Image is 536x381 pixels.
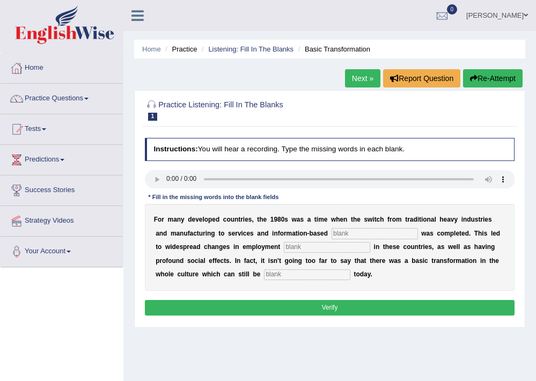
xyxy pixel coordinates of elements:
[230,257,231,265] b: .
[204,243,208,251] b: c
[418,243,421,251] b: t
[331,257,333,265] b: t
[145,193,282,202] div: * Fill in the missing words into the blank fields
[274,257,277,265] b: n
[261,243,265,251] b: y
[475,216,479,223] b: s
[173,216,177,223] b: a
[355,257,357,265] b: t
[284,216,288,223] b: s
[176,230,180,237] b: a
[208,45,293,53] a: Listening: Fill In The Blanks
[467,216,471,223] b: d
[464,243,467,251] b: a
[478,243,482,251] b: a
[333,257,336,265] b: o
[482,230,483,237] b: i
[190,230,194,237] b: a
[264,269,350,280] input: blank
[177,216,181,223] b: n
[396,216,402,223] b: m
[393,243,397,251] b: s
[314,216,317,223] b: t
[368,216,372,223] b: w
[232,230,236,237] b: e
[284,242,370,253] input: blank
[245,216,248,223] b: e
[382,257,386,265] b: e
[444,230,450,237] b: m
[303,230,307,237] b: n
[199,230,203,237] b: u
[246,230,250,237] b: e
[469,230,471,237] b: .
[298,257,302,265] b: g
[484,230,488,237] b: s
[425,243,429,251] b: e
[390,216,392,223] b: r
[364,257,366,265] b: t
[217,257,221,265] b: e
[389,243,393,251] b: e
[270,257,274,265] b: s
[238,230,241,237] b: v
[440,230,444,237] b: o
[305,257,307,265] b: t
[307,257,311,265] b: o
[176,257,180,265] b: n
[451,216,454,223] b: v
[461,230,465,237] b: e
[258,243,261,251] b: o
[321,257,325,265] b: a
[207,230,211,237] b: n
[168,216,174,223] b: m
[159,230,163,237] b: n
[221,257,224,265] b: c
[403,243,407,251] b: c
[1,145,123,172] a: Predictions
[223,216,227,223] b: c
[163,44,197,54] li: Practice
[265,230,268,237] b: d
[195,216,199,223] b: v
[483,216,484,223] b: i
[159,257,162,265] b: r
[478,216,480,223] b: t
[300,216,304,223] b: s
[180,230,183,237] b: n
[195,257,199,265] b: c
[439,216,443,223] b: h
[281,216,285,223] b: 0
[437,230,440,237] b: c
[228,230,232,237] b: s
[482,243,486,251] b: v
[357,216,361,223] b: e
[219,243,223,251] b: g
[156,230,159,237] b: a
[410,243,414,251] b: u
[1,114,123,141] a: Tests
[156,243,158,251] b: t
[278,230,280,237] b: f
[419,216,421,223] b: t
[216,216,219,223] b: d
[252,243,255,251] b: p
[396,243,400,251] b: e
[274,243,278,251] b: n
[380,216,384,223] b: h
[197,230,199,237] b: t
[252,216,253,223] b: ,
[226,216,230,223] b: o
[340,216,343,223] b: e
[312,257,315,265] b: o
[375,216,377,223] b: t
[263,216,267,223] b: e
[234,216,238,223] b: n
[202,216,204,223] b: l
[158,216,161,223] b: o
[142,45,161,53] a: Home
[379,257,382,265] b: r
[463,69,523,87] button: Re-Attempt
[259,216,263,223] b: h
[376,257,379,265] b: e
